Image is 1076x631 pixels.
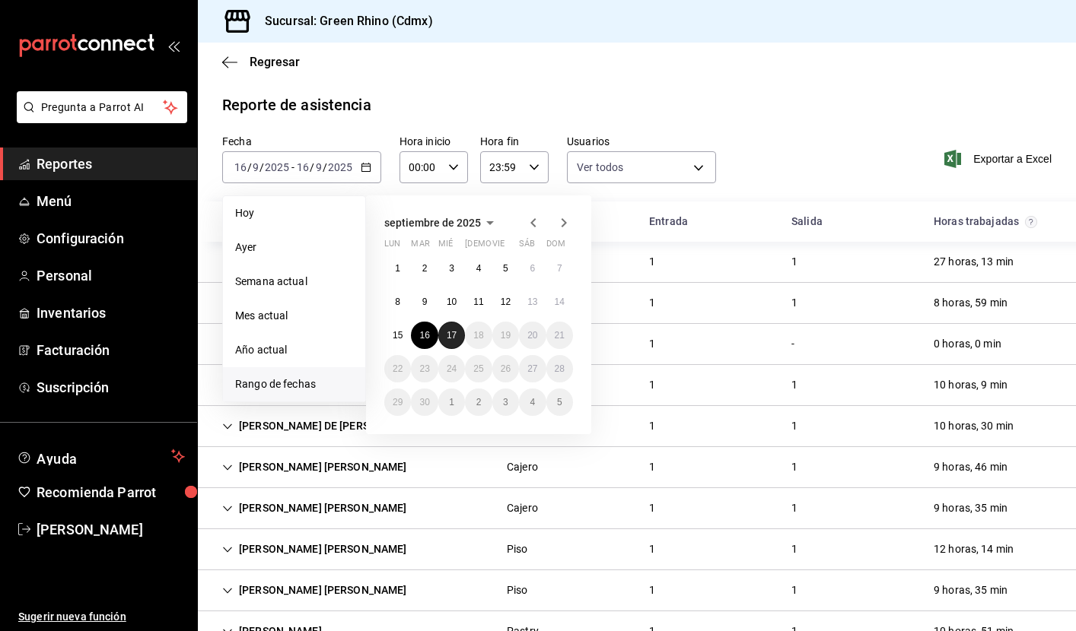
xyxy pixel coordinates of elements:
span: Mes actual [235,308,353,324]
abbr: 25 de septiembre de 2025 [473,363,483,374]
span: / [259,161,264,173]
abbr: 24 de septiembre de 2025 [447,363,457,374]
abbr: 5 de octubre de 2025 [557,397,562,407]
button: 16 de septiembre de 2025 [411,322,438,349]
input: ---- [327,161,353,173]
input: ---- [264,161,290,173]
div: Piso [507,582,528,598]
abbr: 16 de septiembre de 2025 [419,330,429,341]
div: Row [198,570,1076,611]
button: 1 de octubre de 2025 [438,388,465,416]
div: Cell [779,412,810,440]
button: 30 de septiembre de 2025 [411,388,438,416]
div: Cell [922,330,1014,358]
abbr: 18 de septiembre de 2025 [473,330,483,341]
div: Cell [779,535,810,563]
button: 5 de septiembre de 2025 [492,255,519,282]
abbr: 6 de septiembre de 2025 [530,263,535,274]
label: Hora inicio [400,136,468,147]
abbr: lunes [384,239,400,255]
abbr: jueves [465,239,555,255]
div: Cajero [507,459,538,475]
abbr: 1 de septiembre de 2025 [395,263,400,274]
div: Cell [922,535,1026,563]
abbr: 2 de octubre de 2025 [476,397,482,407]
div: Cell [637,330,667,358]
div: Cell [779,494,810,522]
button: 25 de septiembre de 2025 [465,355,492,382]
button: 1 de septiembre de 2025 [384,255,411,282]
span: Rango de fechas [235,376,353,392]
button: 26 de septiembre de 2025 [492,355,519,382]
button: 7 de septiembre de 2025 [546,255,573,282]
abbr: sábado [519,239,535,255]
div: Cell [922,371,1020,399]
div: Cell [210,289,334,317]
span: [PERSON_NAME] [37,519,185,540]
button: 29 de septiembre de 2025 [384,388,411,416]
button: 27 de septiembre de 2025 [519,355,546,382]
button: 4 de octubre de 2025 [519,388,546,416]
abbr: 7 de septiembre de 2025 [557,263,562,274]
a: Pregunta a Parrot AI [11,110,187,126]
div: HeadCell [922,208,1064,236]
button: 18 de septiembre de 2025 [465,322,492,349]
div: Cell [637,535,667,563]
div: Reporte de asistencia [222,94,371,116]
div: Cell [922,576,1020,604]
button: 9 de septiembre de 2025 [411,288,438,315]
span: Ayer [235,239,353,255]
span: septiembre de 2025 [384,217,481,229]
button: 3 de octubre de 2025 [492,388,519,416]
h3: Sucursal: Green Rhino (Cdmx) [253,12,433,30]
div: Cell [779,371,810,399]
span: Pregunta a Parrot AI [41,100,164,116]
button: 28 de septiembre de 2025 [546,355,573,382]
button: 15 de septiembre de 2025 [384,322,411,349]
div: Cell [637,371,667,399]
span: Regresar [250,55,300,69]
button: 21 de septiembre de 2025 [546,322,573,349]
div: Row [198,283,1076,324]
button: 2 de octubre de 2025 [465,388,492,416]
button: Pregunta a Parrot AI [17,91,187,123]
label: Fecha [222,136,381,147]
button: 5 de octubre de 2025 [546,388,573,416]
abbr: 20 de septiembre de 2025 [527,330,537,341]
span: Facturación [37,340,185,360]
div: Cell [210,412,435,440]
div: Cell [210,330,419,358]
span: / [310,161,314,173]
div: Cell [210,494,419,522]
span: / [323,161,327,173]
div: Row [198,242,1076,283]
button: 2 de septiembre de 2025 [411,255,438,282]
abbr: 19 de septiembre de 2025 [501,330,511,341]
abbr: 14 de septiembre de 2025 [555,296,565,307]
div: Cell [637,494,667,522]
abbr: 10 de septiembre de 2025 [447,296,457,307]
button: 12 de septiembre de 2025 [492,288,519,315]
span: Sugerir nueva función [18,609,185,625]
div: Row [198,365,1076,406]
div: Cell [779,330,807,358]
div: Cell [495,535,540,563]
button: 19 de septiembre de 2025 [492,322,519,349]
div: Cell [210,248,334,276]
span: Exportar a Excel [947,150,1052,168]
div: Cell [495,576,540,604]
label: Usuarios [567,136,716,147]
span: Ver todos [577,160,623,175]
div: Head [198,201,1076,242]
div: HeadCell [210,208,495,236]
abbr: martes [411,239,429,255]
abbr: 26 de septiembre de 2025 [501,363,511,374]
div: Cell [922,289,1020,317]
span: Reportes [37,154,185,174]
div: Cell [637,412,667,440]
div: Cell [922,412,1026,440]
abbr: 1 de octubre de 2025 [449,397,454,407]
abbr: miércoles [438,239,453,255]
abbr: 9 de septiembre de 2025 [422,296,428,307]
button: 23 de septiembre de 2025 [411,355,438,382]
